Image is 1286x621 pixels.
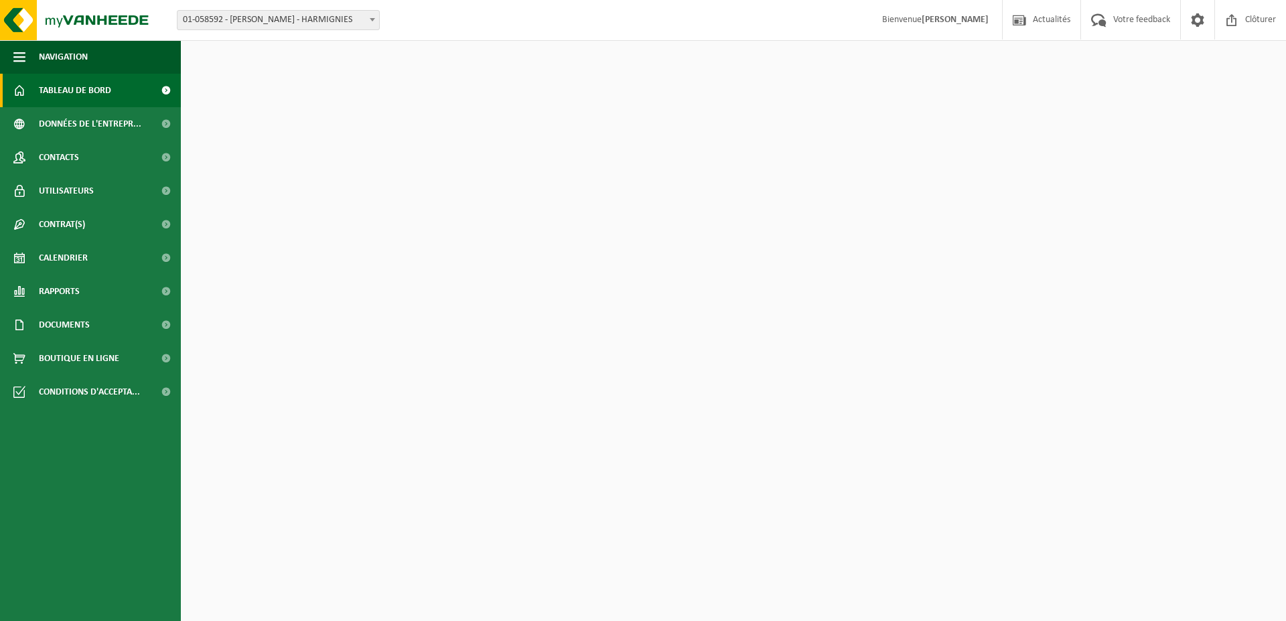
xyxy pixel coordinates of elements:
span: Utilisateurs [39,174,94,208]
span: Tableau de bord [39,74,111,107]
span: Contacts [39,141,79,174]
span: Contrat(s) [39,208,85,241]
span: Navigation [39,40,88,74]
strong: [PERSON_NAME] [922,15,989,25]
span: Documents [39,308,90,342]
span: 01-058592 - FERNAGUT CÉDRIC - HARMIGNIES [177,11,379,29]
span: Données de l'entrepr... [39,107,141,141]
span: Conditions d'accepta... [39,375,140,409]
span: Boutique en ligne [39,342,119,375]
span: 01-058592 - FERNAGUT CÉDRIC - HARMIGNIES [177,10,380,30]
span: Rapports [39,275,80,308]
span: Calendrier [39,241,88,275]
